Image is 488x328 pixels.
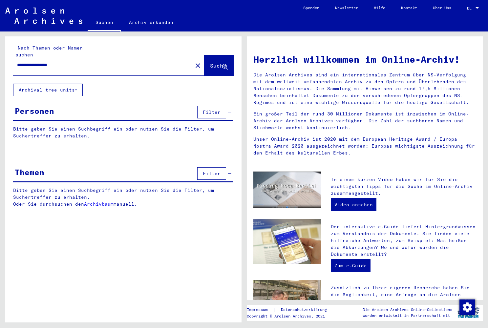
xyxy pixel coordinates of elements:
[467,6,474,10] span: DE
[13,126,233,139] p: Bitte geben Sie einen Suchbegriff ein oder nutzen Sie die Filter, um Suchertreffer zu erhalten.
[203,109,221,115] span: Filter
[247,313,335,319] p: Copyright © Arolsen Archives, 2021
[253,136,477,156] p: Unser Online-Archiv ist 2020 mit dem European Heritage Award / Europa Nostra Award 2020 ausgezeic...
[363,307,452,313] p: Die Arolsen Archives Online-Collections
[15,166,44,178] div: Themen
[84,201,114,207] a: Archivbaum
[331,176,477,197] p: In einem kurzen Video haben wir für Sie die wichtigsten Tipps für die Suche im Online-Archiv zusa...
[203,171,221,176] span: Filter
[15,105,54,117] div: Personen
[253,52,477,66] h1: Herzlich willkommen im Online-Archiv!
[13,84,83,96] button: Archival tree units
[331,284,477,326] p: Zusätzlich zu Ihrer eigenen Recherche haben Sie die Möglichkeit, eine Anfrage an die Arolsen Arch...
[253,219,321,264] img: eguide.jpg
[253,280,321,325] img: inquiries.jpg
[194,62,202,70] mat-icon: close
[459,299,475,315] img: Zustimmung ändern
[204,55,233,75] button: Suche
[5,8,82,24] img: Arolsen_neg.svg
[247,306,273,313] a: Impressum
[331,223,477,258] p: Der interaktive e-Guide liefert Hintergrundwissen zum Verständnis der Dokumente. Sie finden viele...
[88,14,121,31] a: Suchen
[331,259,371,272] a: Zum e-Guide
[363,313,452,318] p: wurden entwickelt in Partnerschaft mit
[15,45,83,58] mat-label: Nach Themen oder Namen suchen
[456,304,481,321] img: yv_logo.png
[253,72,477,106] p: Die Arolsen Archives sind ein internationales Zentrum über NS-Verfolgung mit dem weltweit umfasse...
[247,306,335,313] div: |
[197,167,226,180] button: Filter
[121,14,181,30] a: Archiv erkunden
[210,62,226,69] span: Suche
[13,187,233,208] p: Bitte geben Sie einen Suchbegriff ein oder nutzen Sie die Filter, um Suchertreffer zu erhalten. O...
[331,198,376,211] a: Video ansehen
[197,106,226,118] button: Filter
[276,306,335,313] a: Datenschutzerklärung
[253,111,477,131] p: Ein großer Teil der rund 30 Millionen Dokumente ist inzwischen im Online-Archiv der Arolsen Archi...
[253,172,321,209] img: video.jpg
[191,59,204,72] button: Clear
